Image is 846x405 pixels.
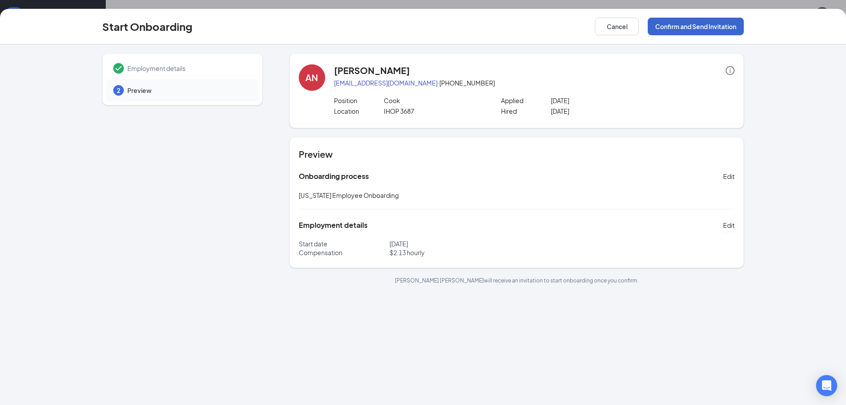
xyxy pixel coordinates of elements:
[127,64,250,73] span: Employment details
[384,107,484,115] p: IHOP 3687
[726,66,735,75] span: info-circle
[551,107,651,115] p: [DATE]
[299,248,390,257] p: Compensation
[299,191,399,199] span: [US_STATE] Employee Onboarding
[117,86,120,95] span: 2
[816,375,837,396] div: Open Intercom Messenger
[390,239,517,248] p: [DATE]
[723,172,735,181] span: Edit
[723,169,735,183] button: Edit
[334,79,438,87] a: [EMAIL_ADDRESS][DOMAIN_NAME]
[551,96,651,105] p: [DATE]
[501,96,551,105] p: Applied
[113,63,124,74] svg: Checkmark
[384,96,484,105] p: Cook
[334,96,384,105] p: Position
[723,218,735,232] button: Edit
[501,107,551,115] p: Hired
[299,148,735,160] h4: Preview
[334,78,735,87] p: · [PHONE_NUMBER]
[648,18,744,35] button: Confirm and Send Invitation
[723,221,735,230] span: Edit
[299,220,367,230] h5: Employment details
[299,239,390,248] p: Start date
[305,71,318,84] div: AN
[334,107,384,115] p: Location
[334,64,410,77] h4: [PERSON_NAME]
[390,248,517,257] p: $ 2.13 hourly
[289,277,744,284] p: [PERSON_NAME] [PERSON_NAME] will receive an invitation to start onboarding once you confirm.
[127,86,250,95] span: Preview
[299,171,369,181] h5: Onboarding process
[595,18,639,35] button: Cancel
[102,19,193,34] h3: Start Onboarding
